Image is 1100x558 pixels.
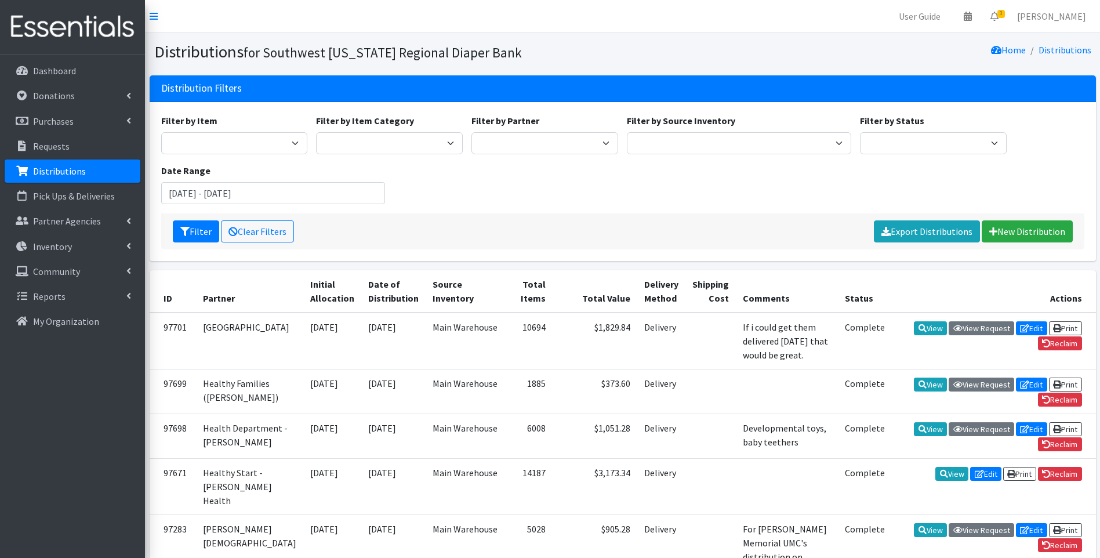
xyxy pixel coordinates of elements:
[161,164,210,177] label: Date Range
[361,313,426,369] td: [DATE]
[471,114,539,128] label: Filter by Partner
[637,369,685,414] td: Delivery
[221,220,294,242] a: Clear Filters
[1016,378,1047,392] a: Edit
[5,260,140,283] a: Community
[637,270,685,313] th: Delivery Method
[33,215,101,227] p: Partner Agencies
[361,459,426,515] td: [DATE]
[1003,467,1036,481] a: Print
[914,321,947,335] a: View
[1049,321,1082,335] a: Print
[892,270,1096,313] th: Actions
[838,459,892,515] td: Complete
[196,313,303,369] td: [GEOGRAPHIC_DATA]
[33,241,72,252] p: Inventory
[1038,336,1082,350] a: Reclaim
[33,65,76,77] p: Dashboard
[981,5,1008,28] a: 3
[5,135,140,158] a: Requests
[1038,538,1082,552] a: Reclaim
[637,414,685,458] td: Delivery
[33,115,74,127] p: Purchases
[5,235,140,258] a: Inventory
[150,313,196,369] td: 97701
[5,184,140,208] a: Pick Ups & Deliveries
[150,414,196,458] td: 97698
[361,270,426,313] th: Date of Distribution
[1038,437,1082,451] a: Reclaim
[1049,378,1082,392] a: Print
[303,459,361,515] td: [DATE]
[161,82,242,95] h3: Distribution Filters
[33,291,66,302] p: Reports
[33,140,70,152] p: Requests
[5,8,140,46] img: HumanEssentials
[637,313,685,369] td: Delivery
[1008,5,1095,28] a: [PERSON_NAME]
[553,414,637,458] td: $1,051.28
[914,422,947,436] a: View
[161,114,217,128] label: Filter by Item
[426,313,509,369] td: Main Warehouse
[838,369,892,414] td: Complete
[33,316,99,327] p: My Organization
[1049,422,1082,436] a: Print
[949,422,1014,436] a: View Request
[949,378,1014,392] a: View Request
[997,10,1005,18] span: 3
[838,270,892,313] th: Status
[1016,422,1047,436] a: Edit
[5,209,140,233] a: Partner Agencies
[736,270,838,313] th: Comments
[244,44,522,61] small: for Southwest [US_STATE] Regional Diaper Bank
[5,310,140,333] a: My Organization
[303,369,361,414] td: [DATE]
[361,414,426,458] td: [DATE]
[426,270,509,313] th: Source Inventory
[1016,321,1047,335] a: Edit
[150,459,196,515] td: 97671
[970,467,1001,481] a: Edit
[1016,523,1047,537] a: Edit
[303,270,361,313] th: Initial Allocation
[914,523,947,537] a: View
[838,313,892,369] td: Complete
[5,285,140,308] a: Reports
[161,182,386,204] input: January 1, 2011 - December 31, 2011
[914,378,947,392] a: View
[874,220,980,242] a: Export Distributions
[637,459,685,515] td: Delivery
[860,114,924,128] label: Filter by Status
[426,369,509,414] td: Main Warehouse
[1038,393,1082,407] a: Reclaim
[509,459,553,515] td: 14187
[991,44,1026,56] a: Home
[553,313,637,369] td: $1,829.84
[982,220,1073,242] a: New Distribution
[426,414,509,458] td: Main Warehouse
[33,266,80,277] p: Community
[5,59,140,82] a: Dashboard
[196,459,303,515] td: Healthy Start - [PERSON_NAME] Health
[838,414,892,458] td: Complete
[509,414,553,458] td: 6008
[553,459,637,515] td: $3,173.34
[316,114,414,128] label: Filter by Item Category
[553,270,637,313] th: Total Value
[5,110,140,133] a: Purchases
[5,160,140,183] a: Distributions
[627,114,735,128] label: Filter by Source Inventory
[33,190,115,202] p: Pick Ups & Deliveries
[1038,467,1082,481] a: Reclaim
[426,459,509,515] td: Main Warehouse
[150,270,196,313] th: ID
[173,220,219,242] button: Filter
[303,313,361,369] td: [DATE]
[736,414,838,458] td: Developmental toys, baby teethers
[509,313,553,369] td: 10694
[33,90,75,102] p: Donations
[509,369,553,414] td: 1885
[736,313,838,369] td: If i could get them delivered [DATE] that would be great.
[553,369,637,414] td: $373.60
